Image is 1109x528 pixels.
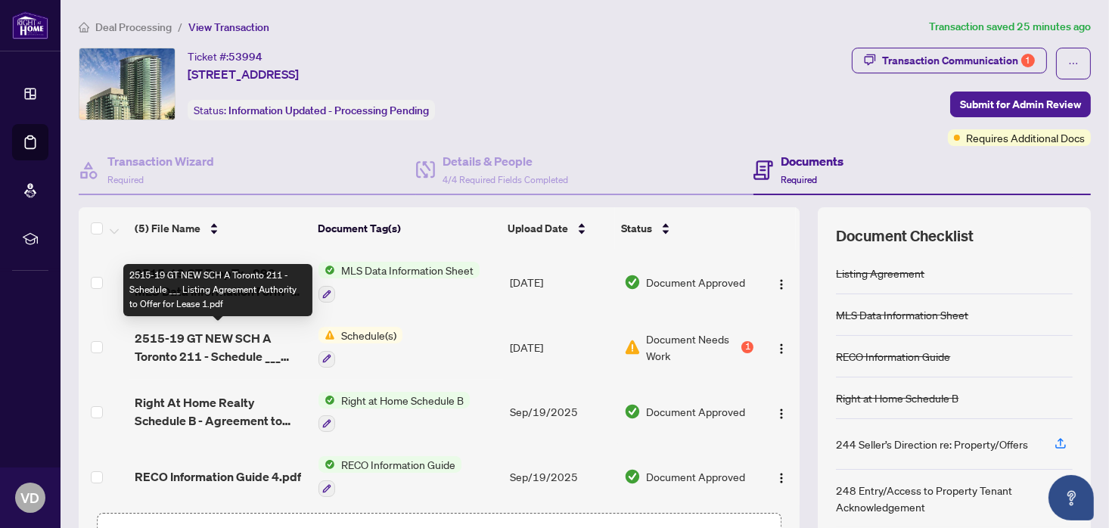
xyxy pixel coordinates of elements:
span: View Transaction [188,20,269,34]
h4: Documents [781,152,843,170]
div: Transaction Communication [882,48,1035,73]
span: 53994 [228,50,262,64]
li: / [178,18,182,36]
span: Requires Additional Docs [966,129,1085,146]
img: Document Status [624,468,641,485]
button: Open asap [1048,475,1094,520]
button: Logo [769,270,794,294]
div: 244 Seller’s Direction re: Property/Offers [836,436,1028,452]
div: MLS Data Information Sheet [836,306,968,323]
button: Logo [769,335,794,359]
th: (5) File Name [129,207,312,250]
img: Status Icon [318,456,335,473]
span: Upload Date [508,220,568,237]
span: [STREET_ADDRESS] [188,65,299,83]
th: Status [615,207,756,250]
span: Deal Processing [95,20,172,34]
span: Document Approved [647,468,746,485]
button: Status IconSchedule(s) [318,327,402,368]
th: Document Tag(s) [312,207,502,250]
span: Right At Home Realty Schedule B - Agreement to Lease - Residential 3 1.pdf [135,393,306,430]
div: 248 Entry/Access to Property Tenant Acknowledgement [836,482,1036,515]
button: Submit for Admin Review [950,92,1091,117]
img: Logo [775,408,787,420]
button: Logo [769,399,794,424]
article: Transaction saved 25 minutes ago [929,18,1091,36]
th: Upload Date [502,207,615,250]
button: Logo [769,464,794,489]
span: Status [621,220,652,237]
button: Status IconRECO Information Guide [318,456,461,497]
span: Document Checklist [836,225,974,247]
span: (5) File Name [135,220,200,237]
img: Document Status [624,274,641,290]
button: Status IconMLS Data Information Sheet [318,262,480,303]
span: Information Updated - Processing Pending [228,104,429,117]
h4: Details & People [443,152,568,170]
td: [DATE] [504,315,617,380]
span: Required [781,174,817,185]
span: Document Approved [647,274,746,290]
img: Logo [775,278,787,290]
div: Ticket #: [188,48,262,65]
img: Logo [775,472,787,484]
span: Document Needs Work [647,331,739,364]
span: RECO Information Guide 4.pdf [135,467,301,486]
button: Transaction Communication1 [852,48,1047,73]
td: Sep/19/2025 [504,444,617,509]
div: 2515-19 GT NEW SCH A Toronto 211 - Schedule ___ Listing Agreement Authority to Offer for Lease 1.pdf [123,264,312,316]
span: Schedule(s) [335,327,402,343]
img: IMG-C12415848_1.jpg [79,48,175,120]
span: RECO Information Guide [335,456,461,473]
img: Status Icon [318,327,335,343]
span: Document Approved [647,403,746,420]
span: 2515-19 GT NEW SCH A Toronto 211 - Schedule ___ Listing Agreement Authority to Offer for Lease 1.pdf [135,329,306,365]
button: Status IconRight at Home Schedule B [318,392,470,433]
img: Logo [775,343,787,355]
span: home [79,22,89,33]
td: Sep/19/2025 [504,380,617,445]
h4: Transaction Wizard [107,152,214,170]
img: Document Status [624,339,641,356]
img: Status Icon [318,262,335,278]
span: 4/4 Required Fields Completed [443,174,568,185]
img: logo [12,11,48,39]
span: Right at Home Schedule B [335,392,470,408]
div: Listing Agreement [836,265,924,281]
span: Required [107,174,144,185]
div: Status: [188,100,435,120]
span: ellipsis [1068,58,1079,69]
div: 1 [1021,54,1035,67]
td: [DATE] [504,250,617,315]
div: RECO Information Guide [836,348,950,365]
span: MLS Data Information Sheet [335,262,480,278]
div: Right at Home Schedule B [836,390,958,406]
img: Status Icon [318,392,335,408]
span: Submit for Admin Review [960,92,1081,116]
img: Document Status [624,403,641,420]
div: 1 [741,341,753,353]
span: VD [21,487,40,508]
